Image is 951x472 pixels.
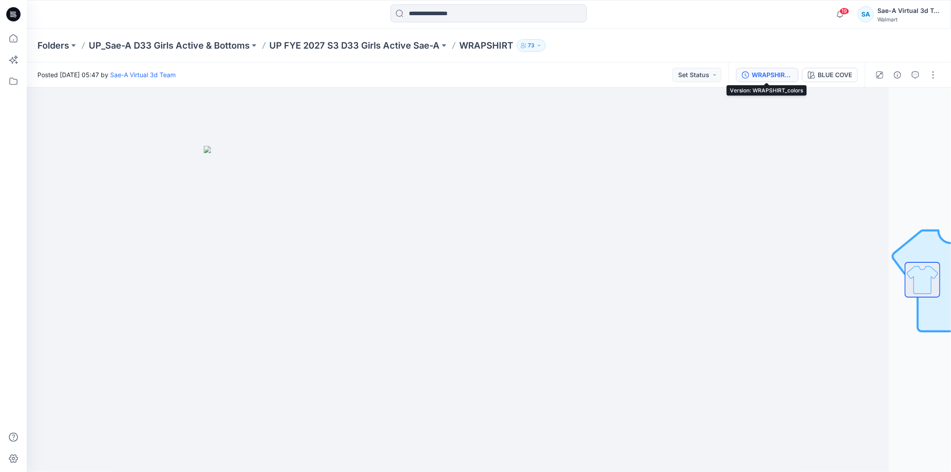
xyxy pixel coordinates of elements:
[89,39,250,52] a: UP_Sae-A D33 Girls Active & Bottoms
[890,68,905,82] button: Details
[37,70,176,79] span: Posted [DATE] 05:47 by
[858,6,874,22] div: SA
[877,5,940,16] div: Sae-A Virtual 3d Team
[517,39,546,52] button: 73
[802,68,858,82] button: BLUE COVE
[110,71,176,79] a: Sae-A Virtual 3d Team
[906,263,939,297] img: All colorways
[459,39,513,52] p: WRAPSHIRT
[204,146,650,472] img: eyJhbGciOiJIUzI1NiIsImtpZCI6IjAiLCJzbHQiOiJzZXMiLCJ0eXAiOiJKV1QifQ.eyJkYXRhIjp7InR5cGUiOiJzdG9yYW...
[877,16,940,23] div: Walmart
[736,68,799,82] button: WRAPSHIRT_colors
[528,41,535,50] p: 73
[37,39,69,52] a: Folders
[752,70,793,80] div: WRAPSHIRT_colors
[818,70,852,80] div: BLUE COVE
[840,8,849,15] span: 19
[269,39,440,52] a: UP FYE 2027 S3 D33 Girls Active Sae-A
